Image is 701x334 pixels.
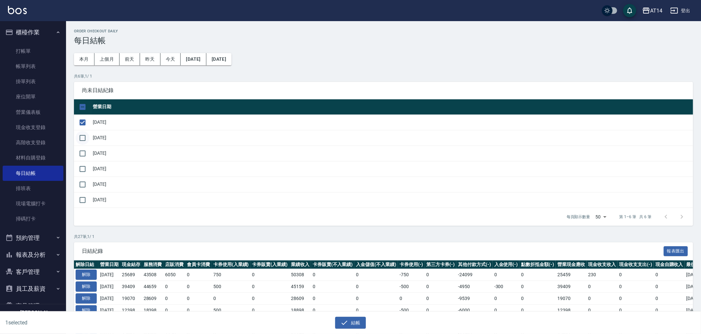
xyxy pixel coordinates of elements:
[519,269,556,281] td: 0
[354,281,398,293] td: 0
[91,161,693,177] td: [DATE]
[456,292,493,304] td: -9539
[251,281,290,293] td: 0
[398,281,425,293] td: -500
[5,318,174,327] h6: 1 selected
[425,292,457,304] td: 0
[185,281,212,293] td: 0
[617,260,654,269] th: 現金收支支出(-)
[74,234,693,240] p: 共 27 筆, 1 / 1
[587,292,618,304] td: 0
[74,73,693,79] p: 共 6 筆, 1 / 1
[3,74,63,89] a: 掛單列表
[76,305,97,316] button: 解除
[519,292,556,304] td: 0
[354,304,398,316] td: 0
[398,304,425,316] td: -500
[3,280,63,297] button: 員工及薪資
[251,304,290,316] td: 0
[425,269,457,281] td: 0
[91,146,693,161] td: [DATE]
[556,292,587,304] td: 19070
[354,292,398,304] td: 0
[3,246,63,263] button: 報表及分析
[311,281,355,293] td: 0
[617,281,654,293] td: 0
[142,269,164,281] td: 43508
[91,192,693,208] td: [DATE]
[142,260,164,269] th: 服務消費
[3,166,63,181] a: 每日結帳
[519,260,556,269] th: 點數折抵金額(-)
[311,269,355,281] td: 0
[289,269,311,281] td: 50308
[120,292,142,304] td: 19070
[98,304,120,316] td: [DATE]
[664,248,688,254] a: 報表匯出
[8,6,27,14] img: Logo
[251,260,290,269] th: 卡券販賣(入業績)
[82,87,685,94] span: 尚未日結紀錄
[3,120,63,135] a: 現金收支登錄
[98,260,120,269] th: 營業日期
[3,89,63,104] a: 座位開單
[251,269,290,281] td: 0
[425,260,457,269] th: 第三方卡券(-)
[493,260,520,269] th: 入金使用(-)
[74,260,98,269] th: 解除日結
[91,115,693,130] td: [DATE]
[140,53,160,65] button: 昨天
[519,281,556,293] td: 0
[160,53,181,65] button: 今天
[185,269,212,281] td: 0
[98,269,120,281] td: [DATE]
[398,292,425,304] td: 0
[206,53,231,65] button: [DATE]
[120,53,140,65] button: 前天
[163,260,185,269] th: 店販消費
[74,29,693,33] h2: Order checkout daily
[3,229,63,247] button: 預約管理
[493,304,520,316] td: 0
[587,260,618,269] th: 現金收支收入
[354,260,398,269] th: 入金儲值(不入業績)
[493,269,520,281] td: 0
[76,270,97,280] button: 解除
[142,292,164,304] td: 28609
[142,281,164,293] td: 44659
[289,260,311,269] th: 業績收入
[456,304,493,316] td: -6000
[587,269,618,281] td: 230
[82,248,664,254] span: 日結紀錄
[3,263,63,281] button: 客戶管理
[91,130,693,146] td: [DATE]
[567,214,590,220] p: 每頁顯示數量
[587,281,618,293] td: 0
[619,214,651,220] p: 第 1–6 筆 共 6 筆
[212,269,251,281] td: 750
[556,281,587,293] td: 39409
[556,304,587,316] td: 12398
[3,211,63,226] a: 掃碼打卡
[181,53,206,65] button: [DATE]
[398,260,425,269] th: 卡券使用(-)
[3,24,63,41] button: 櫃檯作業
[20,310,54,323] h5: [PERSON_NAME]萮
[212,260,251,269] th: 卡券使用(入業績)
[212,281,251,293] td: 500
[311,304,355,316] td: 0
[617,292,654,304] td: 0
[556,260,587,269] th: 營業現金應收
[289,281,311,293] td: 45159
[640,4,665,17] button: AT14
[91,177,693,192] td: [DATE]
[456,281,493,293] td: -4950
[212,292,251,304] td: 0
[654,260,685,269] th: 現金自購收入
[289,292,311,304] td: 28609
[289,304,311,316] td: 18898
[3,59,63,74] a: 帳單列表
[425,281,457,293] td: 0
[76,282,97,292] button: 解除
[120,260,142,269] th: 現金結存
